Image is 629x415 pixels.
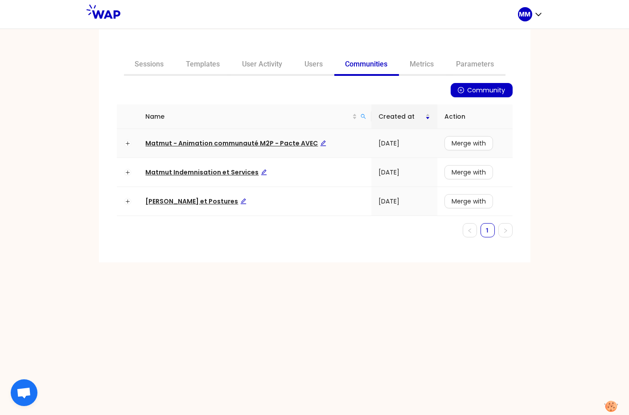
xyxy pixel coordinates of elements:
[146,197,247,206] span: [PERSON_NAME] et Postures
[146,139,326,148] a: Matmut - Animation communauté M2P - Pacte AVECEdit
[334,54,399,76] a: Communities
[146,168,267,177] span: Matmut Indemnisation et Services
[11,379,37,406] a: Ouvrir le chat
[399,54,445,76] a: Metrics
[240,196,247,206] div: Edit
[124,198,131,205] button: Expand row
[463,223,477,237] li: Previous Page
[445,54,506,76] a: Parameters
[468,85,506,95] span: Community
[444,194,493,208] button: Merge with
[146,197,247,206] a: [PERSON_NAME] et PosturesEdit
[124,54,175,76] a: Sessions
[261,169,267,175] span: edit
[503,228,508,233] span: right
[463,223,477,237] button: left
[124,169,131,176] button: Expand row
[452,138,486,148] span: Merge with
[481,224,494,237] a: 1
[498,223,513,237] button: right
[261,167,267,177] div: Edit
[451,83,513,97] button: plus-circleCommunity
[231,54,294,76] a: User Activity
[146,168,267,177] a: Matmut Indemnisation et ServicesEdit
[519,10,531,19] p: MM
[146,112,352,121] span: Name
[371,187,437,216] td: [DATE]
[458,87,464,94] span: plus-circle
[498,223,513,237] li: Next Page
[444,136,493,150] button: Merge with
[320,140,326,146] span: edit
[444,165,493,179] button: Merge with
[371,129,437,158] td: [DATE]
[452,167,486,177] span: Merge with
[467,228,473,233] span: left
[518,7,543,21] button: MM
[437,104,513,129] th: Action
[452,196,486,206] span: Merge with
[378,112,425,121] span: Created at
[361,114,366,119] span: search
[320,138,326,148] div: Edit
[371,158,437,187] td: [DATE]
[175,54,231,76] a: Templates
[294,54,334,76] a: Users
[240,198,247,204] span: edit
[359,110,368,123] span: search
[124,140,131,147] button: Expand row
[146,139,326,148] span: Matmut - Animation communauté M2P - Pacte AVEC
